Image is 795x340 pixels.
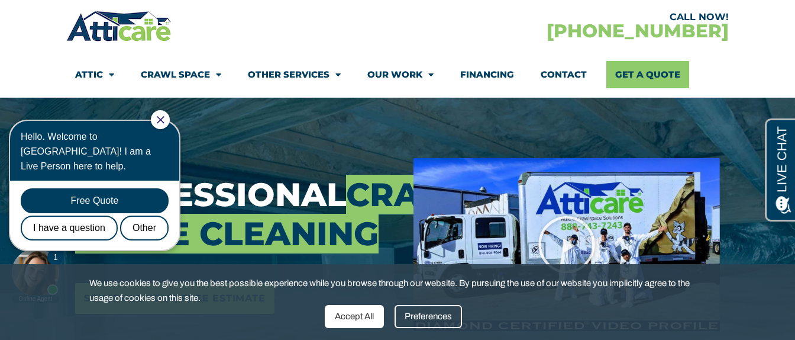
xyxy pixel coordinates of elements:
[325,305,384,328] div: Accept All
[47,143,52,153] span: 1
[541,61,587,88] a: Contact
[29,9,95,24] span: Opens a chat window
[15,79,163,104] div: Free Quote
[145,1,164,20] div: Close Chat
[6,109,195,304] iframe: Chat Invitation
[606,61,689,88] a: Get A Quote
[397,12,729,22] div: CALL NOW!
[248,61,341,88] a: Other Services
[6,140,53,187] div: Need help? Chat with us now!
[114,107,163,131] div: Other
[151,7,159,15] a: Close Chat
[75,175,476,254] span: Crawl Space Cleaning
[6,186,53,194] div: Online Agent
[460,61,514,88] a: Financing
[395,305,462,328] div: Preferences
[15,20,163,65] div: Hello. Welcome to [GEOGRAPHIC_DATA]! I am a Live Person here to help.
[75,175,396,254] h3: Professional
[15,107,112,131] div: I have a question
[537,215,596,274] div: Play Video
[75,61,720,88] nav: Menu
[75,61,114,88] a: Attic
[367,61,434,88] a: Our Work
[141,61,221,88] a: Crawl Space
[89,276,697,305] span: We use cookies to give you the best possible experience while you browse through our website. By ...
